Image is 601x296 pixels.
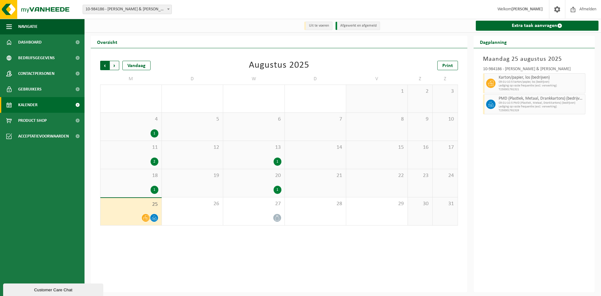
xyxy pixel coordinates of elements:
td: V [346,73,408,85]
a: Print [437,61,458,70]
td: M [100,73,162,85]
span: 30 [411,200,429,207]
td: W [223,73,285,85]
h3: Maandag 25 augustus 2025 [483,55,586,64]
span: CR-SU-1C-5 karton/papier, los (bedrijven) [499,80,584,84]
span: 9 [411,116,429,123]
span: Karton/papier, los (bedrijven) [499,75,584,80]
span: Gebruikers [18,81,42,97]
td: Z [408,73,433,85]
span: 8 [349,116,404,123]
h2: Dagplanning [474,36,513,48]
span: 11 [104,144,158,151]
iframe: chat widget [3,282,105,296]
span: 24 [436,172,454,179]
span: Lediging op vaste frequentie (excl. verwerking) [499,105,584,109]
div: 2 [151,158,158,166]
span: 10-984186 - ROGER & ROGER - MOUSCRON [83,5,172,14]
span: 5 [165,116,220,123]
h2: Overzicht [91,36,124,48]
span: Navigatie [18,19,38,34]
span: 1 [349,88,404,95]
span: Acceptatievoorwaarden [18,128,69,144]
span: 10-984186 - ROGER & ROGER - MOUSCRON [83,5,172,14]
span: Contactpersonen [18,66,54,81]
span: 6 [226,116,281,123]
span: Lediging op vaste frequentie (excl. verwerking) [499,84,584,88]
span: Bedrijfsgegevens [18,50,55,66]
span: 16 [411,144,429,151]
span: PMD (Plastiek, Metaal, Drankkartons) (bedrijven) [499,96,584,101]
span: 17 [436,144,454,151]
li: Afgewerkt en afgemeld [336,22,380,30]
span: 31 [436,200,454,207]
td: D [285,73,347,85]
span: 26 [165,200,220,207]
div: 1 [151,129,158,138]
span: 21 [288,172,343,179]
span: Product Shop [18,113,47,128]
span: Kalender [18,97,38,113]
span: Volgende [110,61,119,70]
span: 10 [436,116,454,123]
div: 1 [151,186,158,194]
div: 1 [274,158,281,166]
span: 7 [288,116,343,123]
span: Vorige [100,61,110,70]
span: 19 [165,172,220,179]
li: Uit te voeren [304,22,332,30]
div: 10-984186 - [PERSON_NAME] & [PERSON_NAME] [483,67,586,73]
span: Dashboard [18,34,42,50]
div: 1 [274,186,281,194]
span: 15 [349,144,404,151]
span: CR-SU-1C-5 PMD (Plastiek, Metaal, Drankkartons) (bedrijven) [499,101,584,105]
span: 2 [411,88,429,95]
span: 22 [349,172,404,179]
span: 27 [226,200,281,207]
strong: [PERSON_NAME] [511,7,543,12]
span: 4 [104,116,158,123]
span: Print [442,63,453,68]
span: 25 [104,201,158,208]
span: 14 [288,144,343,151]
span: 13 [226,144,281,151]
td: Z [433,73,458,85]
span: T250001761321 [499,88,584,91]
span: T250001761329 [499,109,584,112]
span: 28 [288,200,343,207]
span: 18 [104,172,158,179]
div: Vandaag [122,61,151,70]
span: 12 [165,144,220,151]
span: 3 [436,88,454,95]
span: 23 [411,172,429,179]
div: Augustus 2025 [249,61,309,70]
td: D [162,73,223,85]
a: Extra taak aanvragen [476,21,599,31]
span: 29 [349,200,404,207]
span: 20 [226,172,281,179]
